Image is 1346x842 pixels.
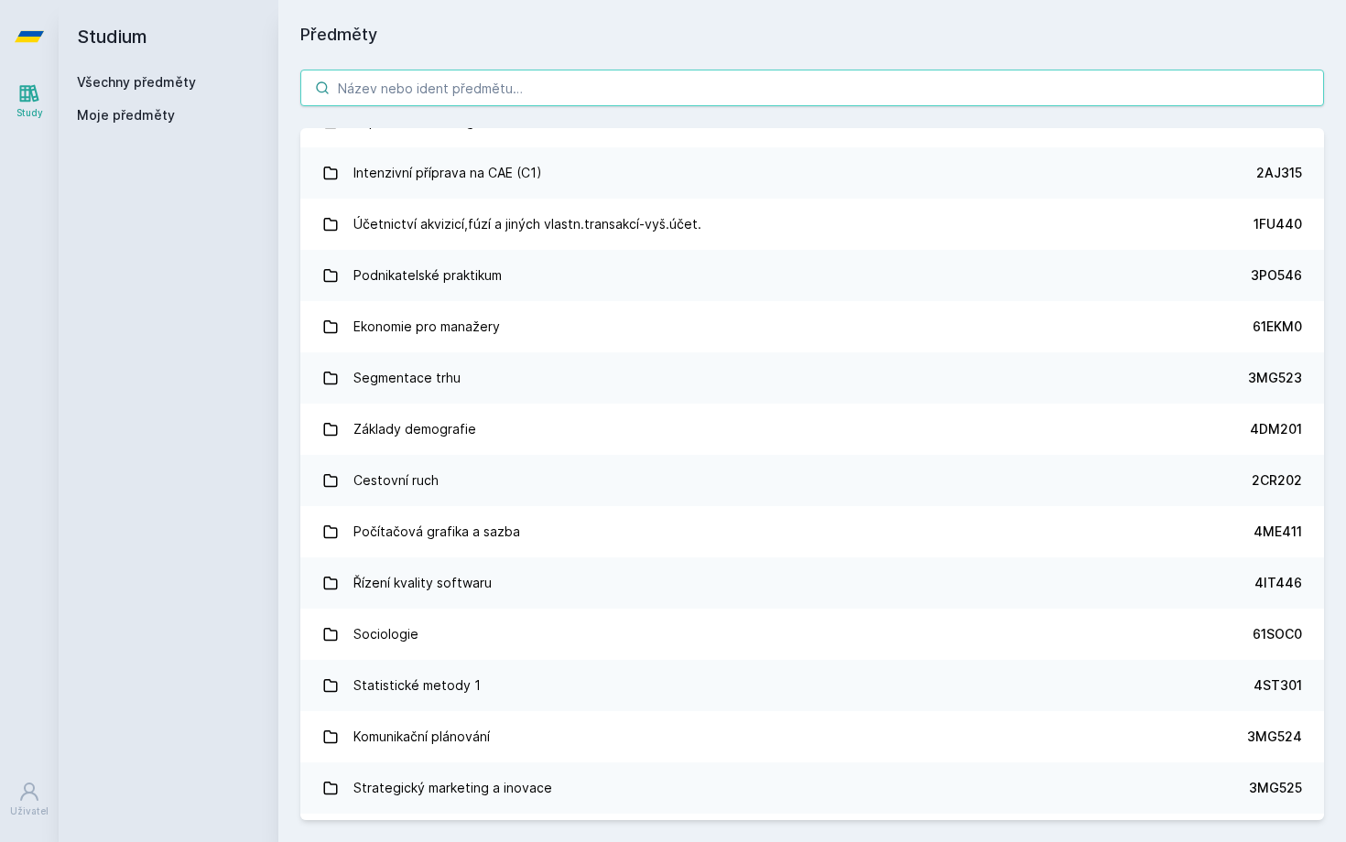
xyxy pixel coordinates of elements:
[300,147,1324,199] a: Intenzivní příprava na CAE (C1) 2AJ315
[353,718,490,755] div: Komunikační plánování
[353,206,701,243] div: Účetnictví akvizicí,fúzí a jiných vlastn.transakcí-vyš.účet.
[300,70,1324,106] input: Název nebo ident předmětu…
[1253,318,1302,336] div: 61EKM0
[353,360,461,396] div: Segmentace trhu
[300,250,1324,301] a: Podnikatelské praktikum 3PO546
[1254,676,1302,695] div: 4ST301
[353,770,552,806] div: Strategický marketing a inovace
[1254,523,1302,541] div: 4ME411
[353,667,481,704] div: Statistické metody 1
[353,616,418,653] div: Sociologie
[300,557,1324,609] a: Řízení kvality softwaru 4IT446
[1254,215,1302,233] div: 1FU440
[353,513,520,550] div: Počítačová grafika a sazba
[300,609,1324,660] a: Sociologie 61SOC0
[300,455,1324,506] a: Cestovní ruch 2CR202
[4,73,55,129] a: Study
[300,301,1324,352] a: Ekonomie pro manažery 61EKM0
[353,411,476,448] div: Základy demografie
[1249,779,1302,797] div: 3MG525
[77,106,175,124] span: Moje předměty
[353,257,502,294] div: Podnikatelské praktikum
[353,565,492,601] div: Řízení kvality softwaru
[300,22,1324,48] h1: Předměty
[1253,625,1302,643] div: 61SOC0
[300,762,1324,814] a: Strategický marketing a inovace 3MG525
[1250,420,1302,438] div: 4DM201
[300,352,1324,404] a: Segmentace trhu 3MG523
[1256,164,1302,182] div: 2AJ315
[1251,266,1302,285] div: 3PO546
[300,404,1324,455] a: Základy demografie 4DM201
[1247,728,1302,746] div: 3MG524
[4,772,55,827] a: Uživatel
[300,660,1324,711] a: Statistické metody 1 4ST301
[300,506,1324,557] a: Počítačová grafika a sazba 4ME411
[1254,574,1302,592] div: 4IT446
[16,106,43,120] div: Study
[353,155,542,191] div: Intenzivní příprava na CAE (C1)
[353,308,500,345] div: Ekonomie pro manažery
[77,74,196,90] a: Všechny předměty
[353,462,439,499] div: Cestovní ruch
[10,804,49,818] div: Uživatel
[1252,471,1302,490] div: 2CR202
[300,711,1324,762] a: Komunikační plánování 3MG524
[1248,369,1302,387] div: 3MG523
[300,199,1324,250] a: Účetnictví akvizicí,fúzí a jiných vlastn.transakcí-vyš.účet. 1FU440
